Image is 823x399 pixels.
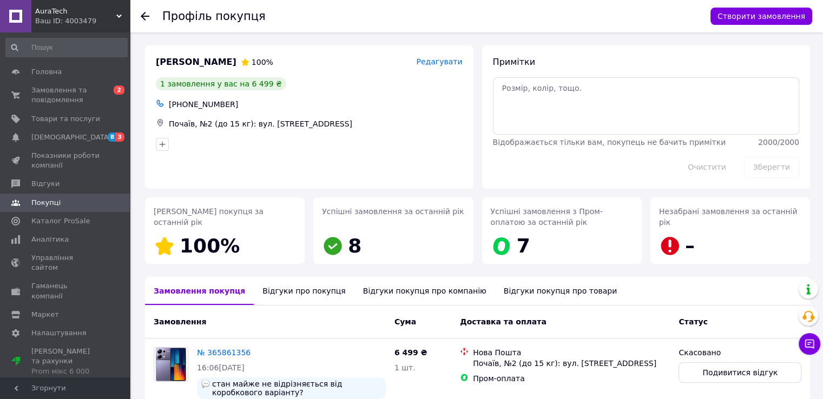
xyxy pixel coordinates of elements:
[517,235,530,257] span: 7
[31,253,100,272] span: Управління сайтом
[659,207,798,227] span: Незабрані замовлення за останній рік
[679,362,801,383] button: Подивитися відгук
[162,10,266,23] h1: Профіль покупця
[145,277,254,305] div: Замовлення покупця
[31,235,69,244] span: Аналітика
[493,138,726,147] span: Відображається тільки вам, покупець не бачить примітки
[679,317,707,326] span: Статус
[197,348,251,357] a: № 365861356
[710,8,812,25] button: Створити замовлення
[31,347,100,376] span: [PERSON_NAME] та рахунки
[31,179,60,189] span: Відгуки
[212,380,381,397] span: стан майже не відрізняється від коробкового варіанту?
[156,348,186,381] img: Фото товару
[167,97,465,112] div: [PHONE_NUMBER]
[31,132,111,142] span: [DEMOGRAPHIC_DATA]
[31,85,100,105] span: Замовлення та повідомлення
[685,235,695,257] span: –
[394,317,416,326] span: Cума
[495,277,626,305] div: Відгуки покупця про товари
[35,6,116,16] span: AuraTech
[197,363,245,372] span: 16:06[DATE]
[799,333,820,355] button: Чат з покупцем
[252,58,273,66] span: 100%
[31,198,61,208] span: Покупці
[108,132,116,142] span: 8
[156,77,286,90] div: 1 замовлення у вас на 6 499 ₴
[154,207,264,227] span: [PERSON_NAME] покупця за останній рік
[154,317,206,326] span: Замовлення
[31,67,62,77] span: Головна
[31,151,100,170] span: Показники роботи компанії
[201,380,210,388] img: :speech_balloon:
[348,235,361,257] span: 8
[5,38,128,57] input: Пошук
[460,317,547,326] span: Доставка та оплата
[491,207,603,227] span: Успішні замовлення з Пром-оплатою за останній рік
[114,85,124,95] span: 2
[394,348,427,357] span: 6 499 ₴
[394,363,416,372] span: 1 шт.
[758,138,799,147] span: 2000 / 2000
[254,277,354,305] div: Відгуки про покупця
[154,347,188,382] a: Фото товару
[31,216,90,226] span: Каталог ProSale
[116,132,124,142] span: 3
[31,114,100,124] span: Товари та послуги
[679,347,801,358] div: Скасовано
[473,373,670,384] div: Пром-оплата
[167,116,465,131] div: Почаїв, №2 (до 15 кг): вул. [STREET_ADDRESS]
[473,347,670,358] div: Нова Пошта
[31,367,100,376] div: Prom мікс 6 000
[180,235,240,257] span: 100%
[473,358,670,369] div: Почаїв, №2 (до 15 кг): вул. [STREET_ADDRESS]
[702,367,778,378] span: Подивитися відгук
[31,310,59,320] span: Маркет
[31,328,87,338] span: Налаштування
[31,281,100,301] span: Гаманець компанії
[35,16,130,26] div: Ваш ID: 4003479
[156,56,236,69] span: [PERSON_NAME]
[354,277,495,305] div: Відгуки покупця про компанію
[141,11,149,22] div: Повернутися назад
[322,207,464,216] span: Успішні замовлення за останній рік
